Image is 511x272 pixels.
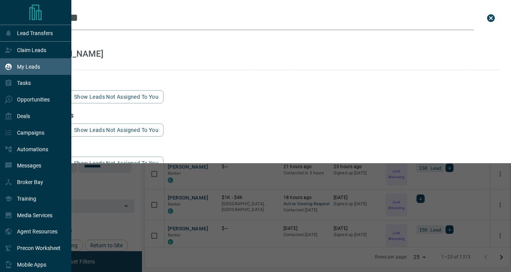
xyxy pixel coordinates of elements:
h3: id matches [29,146,499,152]
button: show leads not assigned to you [69,157,164,170]
button: close search bar [483,10,499,26]
h3: phone matches [29,113,499,119]
h3: name matches [29,35,499,41]
button: show leads not assigned to you [69,90,164,103]
h3: email matches [29,79,499,86]
button: show leads not assigned to you [69,123,164,137]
